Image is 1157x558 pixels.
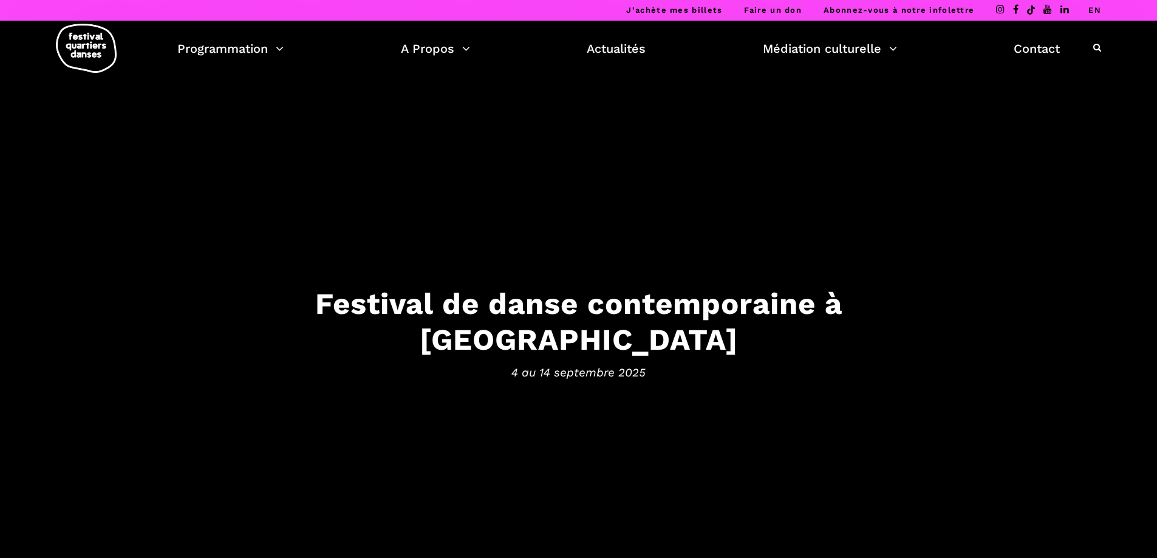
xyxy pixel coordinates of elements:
a: Actualités [587,38,646,59]
a: EN [1088,5,1101,15]
a: Faire un don [744,5,802,15]
a: Abonnez-vous à notre infolettre [824,5,974,15]
span: 4 au 14 septembre 2025 [202,363,955,381]
img: logo-fqd-med [56,24,117,73]
a: A Propos [401,38,470,59]
a: Contact [1014,38,1060,59]
a: Programmation [177,38,284,59]
h3: Festival de danse contemporaine à [GEOGRAPHIC_DATA] [202,286,955,358]
a: J’achète mes billets [626,5,722,15]
a: Médiation culturelle [763,38,897,59]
